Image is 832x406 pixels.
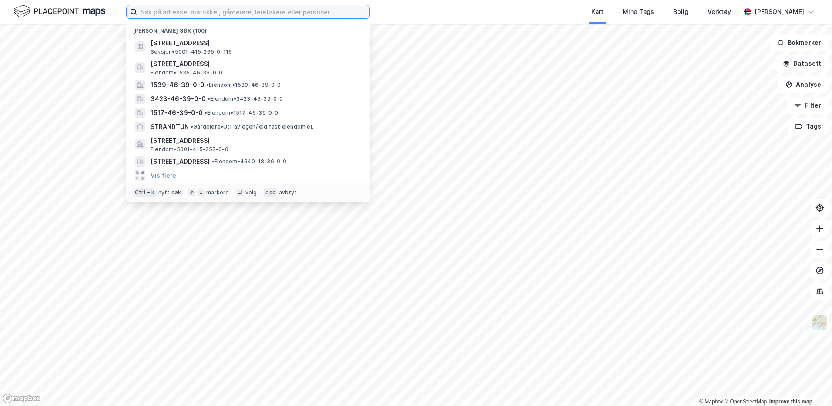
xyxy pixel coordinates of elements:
span: Eiendom • 1517-46-39-0-0 [205,109,278,116]
span: Eiendom • 1539-46-39-0-0 [206,81,281,88]
span: [STREET_ADDRESS] [151,59,359,69]
div: Ctrl + k [133,188,157,197]
span: 1539-46-39-0-0 [151,80,205,90]
button: Tags [788,118,829,135]
div: markere [206,189,229,196]
a: OpenStreetMap [725,399,767,405]
a: Improve this map [769,399,812,405]
div: velg [245,189,257,196]
span: Eiendom • 4640-18-36-0-0 [211,158,287,165]
button: Analyse [778,76,829,93]
span: [STREET_ADDRESS] [151,38,359,48]
a: Mapbox [699,399,723,405]
div: avbryt [279,189,297,196]
span: 3423-46-39-0-0 [151,94,206,104]
div: [PERSON_NAME] søk (100) [126,20,370,36]
span: STRANDTUN [151,122,189,132]
span: Seksjon • 5001-415-265-0-116 [151,48,232,55]
div: Bolig [673,7,688,17]
span: • [211,158,214,165]
a: Mapbox homepage [3,393,41,403]
div: [PERSON_NAME] [755,7,804,17]
span: • [208,95,210,102]
div: Mine Tags [623,7,654,17]
span: [STREET_ADDRESS] [151,135,359,146]
span: • [206,81,209,88]
button: Bokmerker [770,34,829,51]
button: Datasett [775,55,829,72]
img: Z [812,315,828,331]
span: • [191,123,193,130]
div: Kart [591,7,604,17]
span: 1517-46-39-0-0 [151,108,203,118]
div: Verktøy [708,7,731,17]
div: Kontrollprogram for chat [788,364,832,406]
span: Gårdeiere • Utl. av egen/leid fast eiendom el. [191,123,313,130]
input: Søk på adresse, matrikkel, gårdeiere, leietakere eller personer [137,5,369,18]
span: Eiendom • 3423-46-39-0-0 [208,95,283,102]
iframe: Chat Widget [788,364,832,406]
div: nytt søk [158,189,181,196]
span: [STREET_ADDRESS] [151,156,210,167]
div: esc [264,188,277,197]
button: Vis flere [151,170,176,181]
span: Eiendom • 1535-46-39-0-0 [151,69,222,76]
span: • [205,109,207,116]
button: Filter [787,97,829,114]
img: logo.f888ab2527a4732fd821a326f86c7f29.svg [14,4,105,19]
span: Eiendom • 5001-415-257-0-0 [151,146,228,153]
